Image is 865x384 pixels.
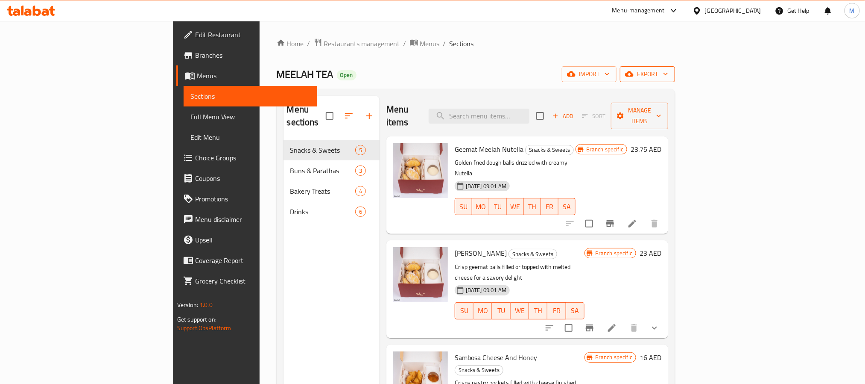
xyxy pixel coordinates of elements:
[551,304,562,317] span: FR
[611,103,668,129] button: Manage items
[386,103,418,129] h2: Menu items
[455,302,473,319] button: SU
[455,198,472,215] button: SU
[618,105,661,127] span: Manage items
[477,304,488,317] span: MO
[356,208,365,216] span: 6
[459,201,469,213] span: SU
[283,160,380,181] div: Buns & Parathas3
[579,318,600,338] button: Branch-specific-item
[355,165,366,176] div: items
[640,352,661,363] h6: 16 AED
[472,198,489,215] button: MO
[455,247,507,260] span: [PERSON_NAME]
[527,201,538,213] span: TH
[290,165,355,176] span: Buns & Parathas
[176,189,317,209] a: Promotions
[600,213,620,234] button: Branch-specific-item
[566,302,584,319] button: SA
[455,143,523,156] span: Geemat Meelah Nutella
[620,66,675,82] button: export
[355,207,366,217] div: items
[507,198,524,215] button: WE
[644,213,665,234] button: delete
[176,148,317,168] a: Choice Groups
[531,107,549,125] span: Select section
[195,173,310,183] span: Coupons
[283,181,380,201] div: Bakery Treats4
[612,6,665,16] div: Menu-management
[356,187,365,195] span: 4
[339,106,359,126] span: Sort sections
[705,6,761,15] div: [GEOGRAPHIC_DATA]
[277,38,675,49] nav: breadcrumb
[355,145,366,155] div: items
[337,70,357,80] div: Open
[592,353,636,361] span: Branch specific
[321,107,339,125] span: Select all sections
[197,71,310,81] span: Menus
[493,201,503,213] span: TU
[607,323,617,333] a: Edit menu item
[489,198,506,215] button: TU
[190,132,310,142] span: Edit Menu
[176,230,317,250] a: Upsell
[176,24,317,45] a: Edit Restaurant
[455,351,537,364] span: Sambosa Cheese And Honey
[356,167,365,175] span: 3
[359,106,380,126] button: Add section
[509,249,557,259] span: Snacks & Sweets
[356,146,365,154] span: 5
[455,262,584,283] p: Crisp geemat balls filled or topped with melted cheese for a savory delight
[462,182,510,190] span: [DATE] 09:01 AM
[511,302,529,319] button: WE
[195,194,310,204] span: Promotions
[184,127,317,148] a: Edit Menu
[355,186,366,196] div: items
[583,145,627,154] span: Branch specific
[177,322,231,334] a: Support.OpsPlatform
[290,207,355,217] span: Drinks
[290,145,355,155] div: Snacks & Sweets
[176,271,317,291] a: Grocery Checklist
[649,323,660,333] svg: Show Choices
[443,38,446,49] li: /
[176,45,317,65] a: Branches
[459,304,470,317] span: SU
[184,106,317,127] a: Full Menu View
[562,66,617,82] button: import
[570,304,581,317] span: SA
[514,304,526,317] span: WE
[283,136,380,225] nav: Menu sections
[403,38,406,49] li: /
[495,304,507,317] span: TU
[492,302,510,319] button: TU
[290,186,355,196] span: Bakery Treats
[462,286,510,294] span: [DATE] 09:01 AM
[450,38,474,49] span: Sections
[176,168,317,189] a: Coupons
[420,38,440,49] span: Menus
[576,109,611,123] span: Select section first
[184,86,317,106] a: Sections
[644,318,665,338] button: show more
[640,247,661,259] h6: 23 AED
[283,140,380,160] div: Snacks & Sweets5
[455,157,576,179] p: Golden fried dough balls drizzled with creamy Nutella
[277,65,333,84] span: MEELAH TEA
[176,65,317,86] a: Menus
[393,143,448,198] img: Geemat Meelah Nutella
[410,38,440,49] a: Menus
[532,304,544,317] span: TH
[455,365,503,375] span: Snacks & Sweets
[627,69,668,80] span: export
[324,38,400,49] span: Restaurants management
[558,198,576,215] button: SA
[476,201,486,213] span: MO
[176,250,317,271] a: Coverage Report
[195,153,310,163] span: Choice Groups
